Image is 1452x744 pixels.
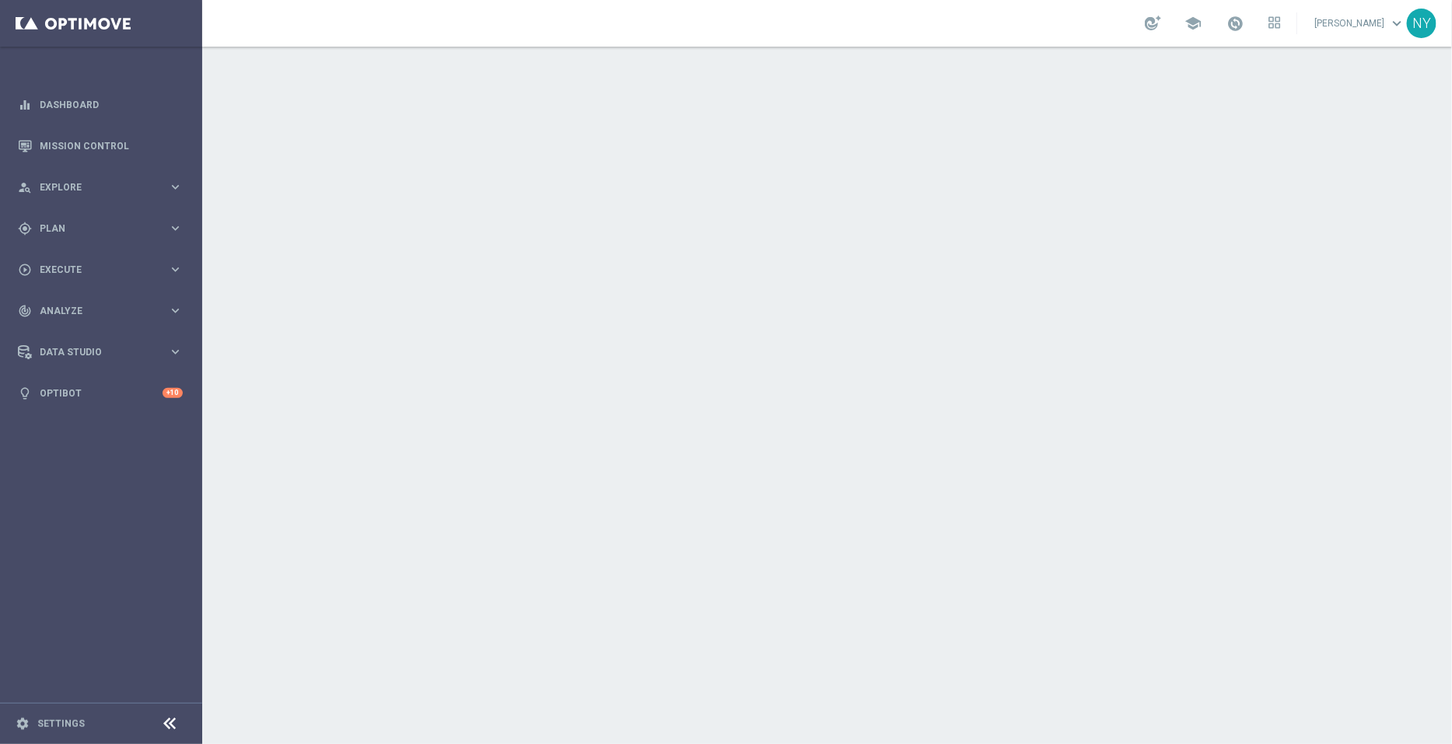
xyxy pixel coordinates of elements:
[17,99,184,111] button: equalizer Dashboard
[1313,12,1407,35] a: [PERSON_NAME]keyboard_arrow_down
[168,262,183,277] i: keyboard_arrow_right
[40,372,163,414] a: Optibot
[1388,15,1405,32] span: keyboard_arrow_down
[17,140,184,152] button: Mission Control
[18,84,183,125] div: Dashboard
[1407,9,1436,38] div: NY
[17,264,184,276] button: play_circle_outline Execute keyboard_arrow_right
[17,305,184,317] button: track_changes Analyze keyboard_arrow_right
[18,222,168,236] div: Plan
[40,84,183,125] a: Dashboard
[163,388,183,398] div: +10
[17,346,184,358] button: Data Studio keyboard_arrow_right
[18,98,32,112] i: equalizer
[40,306,168,316] span: Analyze
[40,265,168,274] span: Execute
[168,344,183,359] i: keyboard_arrow_right
[18,180,32,194] i: person_search
[37,719,85,728] a: Settings
[18,345,168,359] div: Data Studio
[18,125,183,166] div: Mission Control
[18,386,32,400] i: lightbulb
[16,717,30,731] i: settings
[18,304,32,318] i: track_changes
[17,222,184,235] button: gps_fixed Plan keyboard_arrow_right
[168,221,183,236] i: keyboard_arrow_right
[168,303,183,318] i: keyboard_arrow_right
[18,263,168,277] div: Execute
[18,372,183,414] div: Optibot
[168,180,183,194] i: keyboard_arrow_right
[18,180,168,194] div: Explore
[17,387,184,400] button: lightbulb Optibot +10
[40,125,183,166] a: Mission Control
[40,348,168,357] span: Data Studio
[40,224,168,233] span: Plan
[18,222,32,236] i: gps_fixed
[40,183,168,192] span: Explore
[17,181,184,194] button: person_search Explore keyboard_arrow_right
[18,263,32,277] i: play_circle_outline
[18,304,168,318] div: Analyze
[1184,15,1202,32] span: school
